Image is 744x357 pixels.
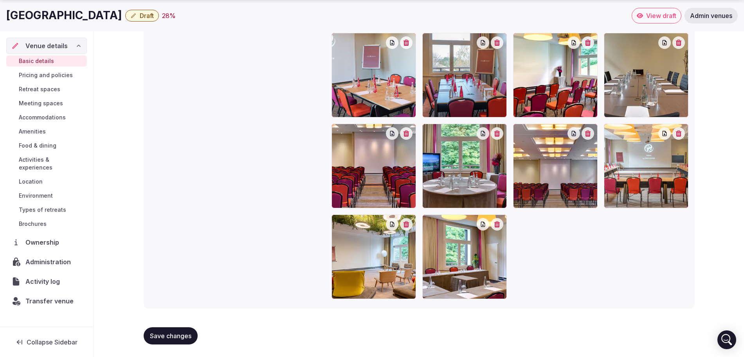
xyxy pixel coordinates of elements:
div: Open Intercom Messenger [717,330,736,349]
h1: [GEOGRAPHIC_DATA] [6,8,122,23]
div: a7bb436e9ad0-Visuels-salle-de-re-union-HE-le-cedre.jpg [604,33,688,117]
a: View draft [632,8,681,23]
a: Admin venues [685,8,738,23]
span: Administration [25,257,74,267]
span: Food & dining [19,142,56,150]
a: Activity log [6,273,87,290]
span: Basic details [19,57,54,65]
div: d7311ca1df25-EVENT_Nos-espaces_HE_Frene-Salon.jpg [422,33,507,117]
button: Draft [125,10,159,22]
span: Types of retreats [19,206,66,214]
span: Meeting spaces [19,99,63,107]
span: Venue details [25,41,68,50]
button: Transfer venue [6,293,87,309]
span: Save changes [150,332,191,340]
a: Meeting spaces [6,98,87,109]
div: 28 % [162,11,176,20]
div: e89a631cb2a7-EVENT_Nos-espaces_HE_Hetre-Salon.jpg [331,33,416,117]
span: Draft [140,12,154,20]
div: 265e959a831c-EVENT_Nos-espaces_HE_Marronier-Salon.jpg [604,124,688,208]
a: Amenities [6,126,87,137]
a: Location [6,176,87,187]
a: Activities & experiences [6,154,87,173]
span: Environment [19,192,53,200]
button: Collapse Sidebar [6,334,87,351]
span: Accommodations [19,114,66,121]
div: 836203f58c33-Visuels-salle-de-re-union-HE-pre-aux-e-toiles-2.jpg [513,124,598,208]
a: Environment [6,190,87,201]
span: View draft [646,12,676,20]
span: Transfer venue [25,296,74,306]
a: Food & dining [6,140,87,151]
a: Ownership [6,234,87,251]
span: Location [19,178,43,186]
div: 53209643440e-Visuels-salle-de-re-union-HE-pre-aux-e-toiles-1.jpg [331,124,416,208]
span: Brochures [19,220,47,228]
a: Administration [6,254,87,270]
div: 19e14b118315-Visuels-salle-de-re-union-HE-le-chene.jpg [422,215,507,299]
div: 79bd46b14b6d-Visuels-salle-de-re-union-HE-la-canope-e-1.jpg [331,215,416,299]
button: 28% [162,11,176,20]
button: Save changes [144,327,198,344]
a: Pricing and policies [6,70,87,81]
span: Ownership [25,238,62,247]
div: 9000565f0326-Visuels-salle-de-re-union-HE-l-erable.jpg [422,124,507,208]
a: Types of retreats [6,204,87,215]
span: Collapse Sidebar [27,338,77,346]
span: Pricing and policies [19,71,73,79]
span: Amenities [19,128,46,135]
a: Accommodations [6,112,87,123]
span: Retreat spaces [19,85,60,93]
span: Activity log [25,277,63,286]
span: Admin venues [690,12,732,20]
a: Retreat spaces [6,84,87,95]
a: Basic details [6,56,87,67]
a: Brochures [6,218,87,229]
span: Activities & experiences [19,156,84,171]
div: c48d8925e3d6-Visuels-salle-de-re-union-HE-le-saule-1.jpg [513,33,598,117]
